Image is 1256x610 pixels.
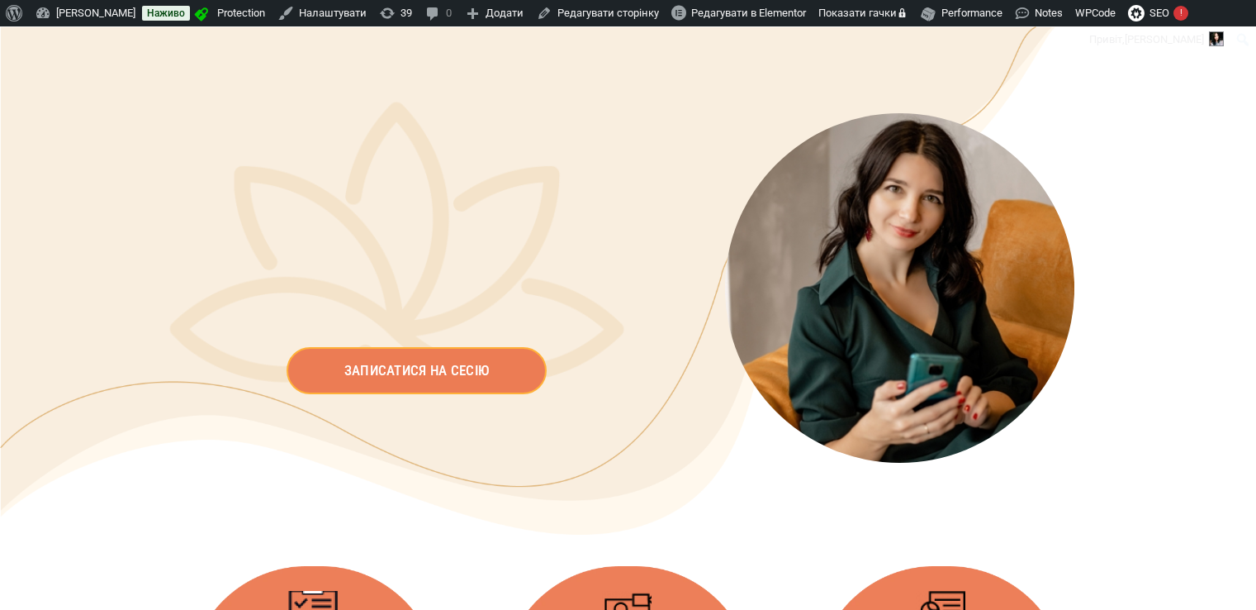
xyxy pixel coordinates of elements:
span: SEO [1149,7,1169,19]
div: ! [1173,6,1188,21]
a: Наживо [142,6,190,21]
span: Редагувати в Elementor [691,7,806,19]
span: [PERSON_NAME] [1125,33,1204,45]
a: Привіт, [1083,26,1230,53]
